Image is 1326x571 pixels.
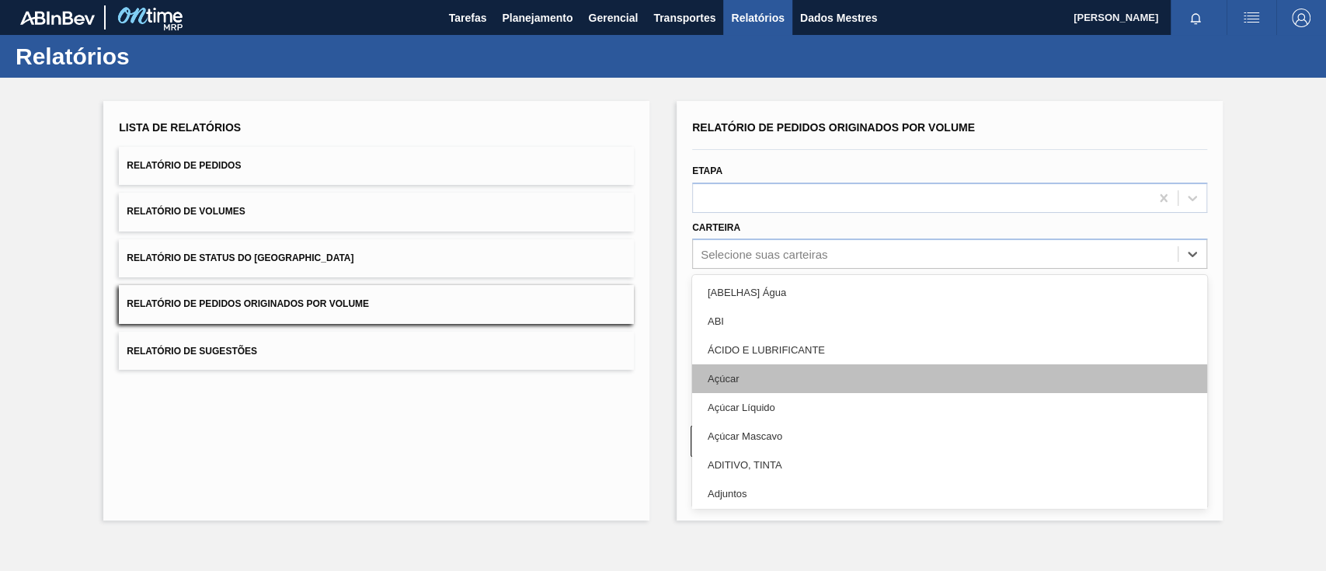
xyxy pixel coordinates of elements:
font: Açúcar Líquido [708,402,775,413]
button: Relatório de Status do [GEOGRAPHIC_DATA] [119,239,634,277]
font: [PERSON_NAME] [1074,12,1158,23]
button: Relatório de Pedidos [119,147,634,185]
img: Sair [1292,9,1310,27]
font: Relatório de Sugestões [127,345,257,356]
font: Transportes [653,12,715,24]
img: ações do usuário [1242,9,1261,27]
button: Relatório de Sugestões [119,332,634,370]
font: Relatório de Volumes [127,207,245,218]
font: Açúcar [708,373,739,385]
font: ADITIVO, TINTA [708,459,782,471]
font: ÁCIDO E LUBRIFICANTE [708,344,825,356]
font: Açúcar Mascavo [708,430,782,442]
font: Dados Mestres [800,12,878,24]
font: Gerencial [588,12,638,24]
font: Etapa [692,165,722,176]
font: Relatório de Pedidos Originados por Volume [127,299,369,310]
button: Relatório de Volumes [119,193,634,231]
font: Planejamento [502,12,573,24]
font: ABI [708,315,724,327]
font: Relatório de Status do [GEOGRAPHIC_DATA] [127,252,353,263]
font: Relatórios [16,44,130,69]
font: Adjuntos [708,488,747,500]
font: [ABELHAS] Água [708,287,786,298]
font: Carteira [692,222,740,233]
button: Limpar [691,426,941,457]
button: Relatório de Pedidos Originados por Volume [119,285,634,323]
img: TNhmsLtSVTkK8tSr43FrP2fwEKptu5GPRR3wAAAABJRU5ErkJggg== [20,11,95,25]
font: Relatório de Pedidos [127,160,241,171]
font: Selecione suas carteiras [701,248,827,261]
font: Relatório de Pedidos Originados por Volume [692,121,975,134]
font: Tarefas [449,12,487,24]
font: Relatórios [731,12,784,24]
button: Notificações [1171,7,1220,29]
font: Lista de Relatórios [119,121,241,134]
